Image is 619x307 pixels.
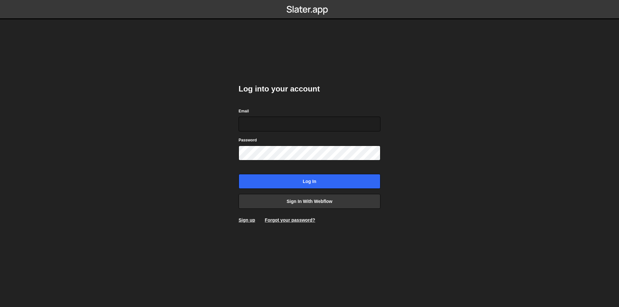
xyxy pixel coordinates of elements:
[239,217,255,223] a: Sign up
[239,108,249,114] label: Email
[265,217,315,223] a: Forgot your password?
[239,174,380,189] input: Log in
[239,137,257,143] label: Password
[239,84,380,94] h2: Log into your account
[239,194,380,209] a: Sign in with Webflow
